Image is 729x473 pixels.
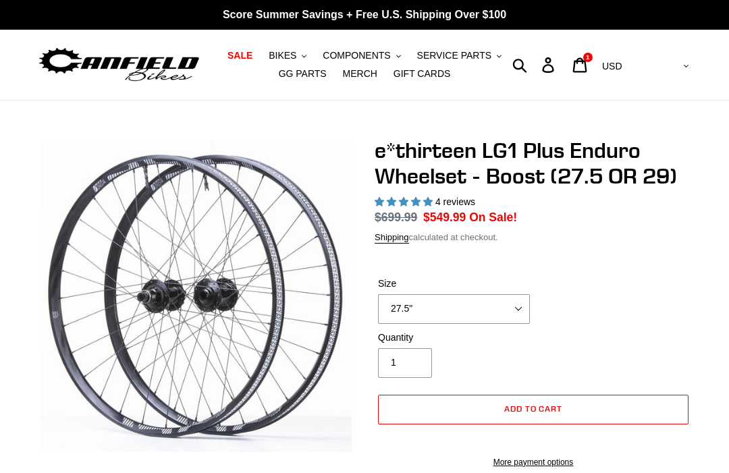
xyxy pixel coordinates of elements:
span: GG PARTS [279,68,327,80]
span: On Sale! [469,208,517,226]
a: GIFT CARDS [387,65,458,83]
a: More payment options [378,456,688,468]
button: BIKES [262,47,313,65]
span: MERCH [343,68,377,80]
span: SALE [227,50,252,61]
button: COMPONENTS [316,47,407,65]
div: calculated at checkout. [375,231,692,244]
label: Size [378,277,530,291]
span: 1 [586,54,589,61]
span: COMPONENTS [323,50,390,61]
span: BIKES [269,50,296,61]
a: SALE [221,47,259,65]
button: Add to cart [378,395,688,424]
span: 5.00 stars [375,196,435,207]
a: 1 [565,51,597,80]
a: MERCH [336,65,384,83]
span: GIFT CARDS [394,68,451,80]
img: Canfield Bikes [37,45,201,86]
span: Add to cart [504,404,563,414]
h1: e*thirteen LG1 Plus Enduro Wheelset - Boost (27.5 OR 29) [375,138,692,190]
span: 4 reviews [435,196,475,207]
a: Shipping [375,232,409,244]
button: SERVICE PARTS [410,47,508,65]
span: SERVICE PARTS [417,50,491,61]
a: GG PARTS [272,65,333,83]
label: Quantity [378,331,530,345]
s: $699.99 [375,211,417,224]
span: $549.99 [423,211,466,224]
